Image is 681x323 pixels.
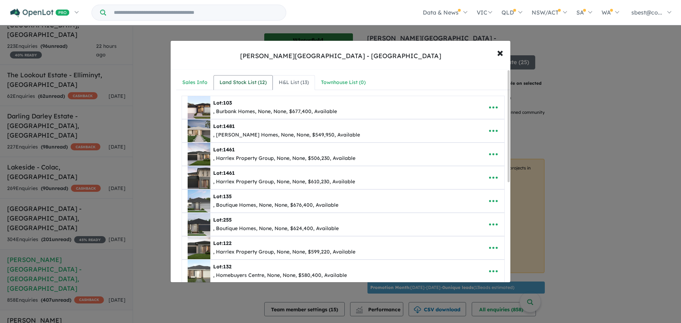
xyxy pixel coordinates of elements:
span: × [497,45,503,60]
img: Winterfield%20Estate%20-%20Winter%20Valley%20-%20Lot%20103___1733448548.jpg [188,96,210,119]
div: Land Stock List ( 12 ) [220,78,267,87]
img: Winterfield%20Estate%20-%20Winter%20Valley%20-%20Lot%20122%20___1749182313.png [188,236,210,259]
div: , Harrlex Property Group, None, None, $506,230, Available [213,154,355,163]
span: 135 [223,193,232,200]
img: Winterfield%20Estate%20-%20Winter%20Valley%20-%20Lot%201481___1741049259.png [188,119,210,142]
img: Winterfield%20Estate%20-%20Winter%20Valley%20-%20Lot%201461___1749700480.png [188,166,210,189]
div: , Homebuyers Centre, None, None, $580,400, Available [213,271,347,280]
b: Lot: [213,217,232,223]
span: 255 [223,217,232,223]
div: , [PERSON_NAME] Homes, None, None, $549,950, Available [213,131,360,139]
div: H&L List ( 13 ) [279,78,309,87]
div: , Harrlex Property Group, None, None, $610,230, Available [213,178,355,186]
span: 1481 [223,123,235,129]
div: , Boutique Homes, None, None, $676,400, Available [213,201,338,210]
b: Lot: [213,123,235,129]
span: 103 [223,100,232,106]
div: , Harrlex Property Group, None, None, $599,220, Available [213,248,355,256]
img: Winterfield%20Estate%20-%20Winter%20Valley%20-%20Lot%20135___1743134107.png [188,190,210,212]
img: Winterfield%20Estate%20-%20Winter%20Valley%20-%20Lot%20255___1743134201.png [188,213,210,236]
span: 1461 [223,170,235,176]
span: 122 [223,240,232,246]
img: Openlot PRO Logo White [10,9,70,17]
img: Winterfield%20Estate%20-%20Winter%20Valley%20-%20Lot%20132___1750721249.png [188,260,210,283]
input: Try estate name, suburb, builder or developer [107,5,284,20]
div: Townhouse List ( 0 ) [321,78,366,87]
span: 132 [223,263,232,270]
div: , Boutique Homes, None, None, $624,400, Available [213,224,339,233]
div: [PERSON_NAME][GEOGRAPHIC_DATA] - [GEOGRAPHIC_DATA] [240,51,441,61]
b: Lot: [213,170,235,176]
b: Lot: [213,193,232,200]
b: Lot: [213,263,232,270]
div: , Burbank Homes, None, None, $677,400, Available [213,107,337,116]
b: Lot: [213,146,235,153]
div: Sales Info [182,78,207,87]
b: Lot: [213,100,232,106]
span: sbest@co... [631,9,662,16]
b: Lot: [213,240,232,246]
img: Winterfield%20Estate%20-%20Winter%20Valley%20-%20Lot%201461___1747629333.png [188,143,210,166]
span: 1461 [223,146,235,153]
